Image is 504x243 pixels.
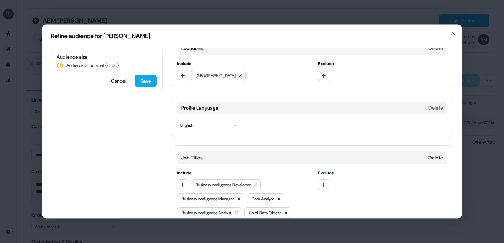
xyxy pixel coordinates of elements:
[182,209,231,216] span: Business Intelligence Analyst
[196,72,236,79] span: [GEOGRAPHIC_DATA]
[196,181,251,188] span: Business Intelligence Developer
[181,45,203,52] span: Locations
[177,60,307,67] span: Include
[318,169,448,176] span: Exclude
[177,169,307,176] span: Include
[51,33,453,39] h2: Refine audience for [PERSON_NAME]
[318,60,448,67] span: Exclude
[105,75,132,87] button: Cancel
[428,104,443,111] button: Delete
[135,75,157,87] button: Save
[428,154,443,161] button: Delete
[181,154,203,161] span: Job Titles
[57,54,157,61] span: Audience size
[182,195,234,202] span: Business Intelligence Manager
[177,120,240,131] button: English
[181,104,218,111] span: Profile Language
[428,45,443,52] button: Delete
[66,62,119,69] span: Audience is too small (< 300 )
[249,209,281,216] span: Chief Data Officer
[252,195,274,202] span: Data Analyst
